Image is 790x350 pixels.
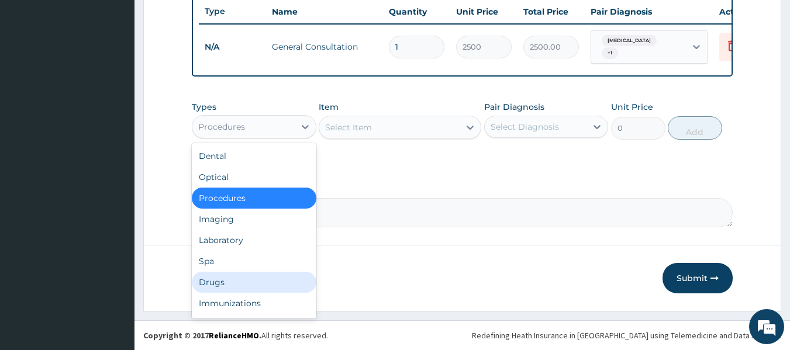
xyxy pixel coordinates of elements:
[192,251,316,272] div: Spa
[611,101,653,113] label: Unit Price
[192,182,733,192] label: Comment
[484,101,544,113] label: Pair Diagnosis
[199,36,266,58] td: N/A
[472,330,781,341] div: Redefining Heath Insurance in [GEOGRAPHIC_DATA] using Telemedicine and Data Science!
[192,209,316,230] div: Imaging
[192,293,316,314] div: Immunizations
[192,145,316,167] div: Dental
[6,229,223,270] textarea: Type your message and hit 'Enter'
[61,65,196,81] div: Chat with us now
[192,230,316,251] div: Laboratory
[325,122,372,133] div: Select Item
[192,188,316,209] div: Procedures
[319,101,339,113] label: Item
[143,330,261,341] strong: Copyright © 2017 .
[663,263,733,293] button: Submit
[602,47,618,59] span: + 1
[491,121,559,133] div: Select Diagnosis
[668,116,722,140] button: Add
[22,58,47,88] img: d_794563401_company_1708531726252_794563401
[602,35,657,47] span: [MEDICAL_DATA]
[199,1,266,22] th: Type
[134,320,790,350] footer: All rights reserved.
[266,35,383,58] td: General Consultation
[209,330,259,341] a: RelianceHMO
[192,314,316,335] div: Others
[68,102,161,220] span: We're online!
[198,121,245,133] div: Procedures
[192,6,220,34] div: Minimize live chat window
[192,167,316,188] div: Optical
[192,272,316,293] div: Drugs
[192,102,216,112] label: Types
